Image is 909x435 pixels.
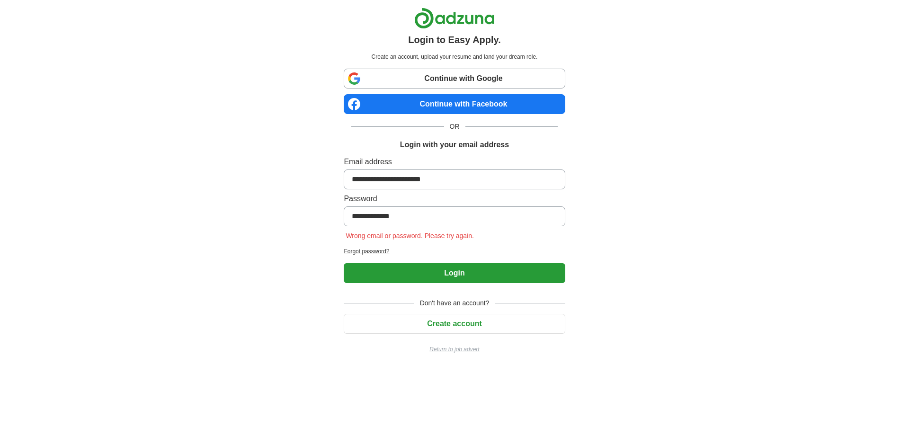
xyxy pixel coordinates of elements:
[344,232,476,240] span: Wrong email or password. Please try again.
[444,122,465,132] span: OR
[344,156,565,168] label: Email address
[400,139,509,151] h1: Login with your email address
[344,320,565,328] a: Create account
[344,94,565,114] a: Continue with Facebook
[344,193,565,204] label: Password
[344,345,565,354] a: Return to job advert
[344,69,565,89] a: Continue with Google
[414,8,495,29] img: Adzuna logo
[344,247,565,256] a: Forgot password?
[344,314,565,334] button: Create account
[408,33,501,47] h1: Login to Easy Apply.
[346,53,563,61] p: Create an account, upload your resume and land your dream role.
[414,298,495,308] span: Don't have an account?
[344,263,565,283] button: Login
